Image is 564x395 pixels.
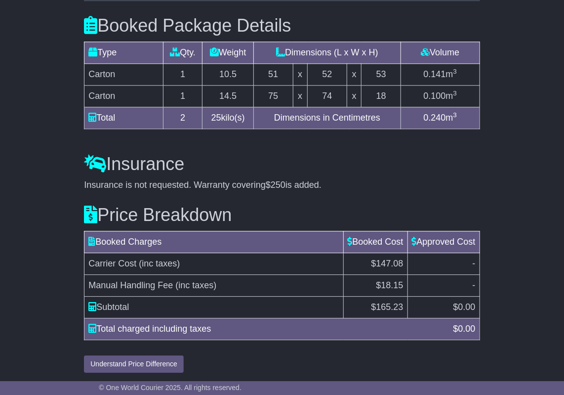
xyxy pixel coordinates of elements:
[83,322,448,336] div: Total charged including taxes
[84,180,480,191] div: Insurance is not requested. Warranty covering is added.
[88,280,173,290] span: Manual Handling Fee
[253,107,401,129] td: Dimensions in Centimetres
[266,180,285,190] span: $250
[84,63,163,85] td: Carton
[448,322,481,336] div: $
[453,89,457,97] sup: 3
[376,280,403,290] span: $18.15
[84,85,163,107] td: Carton
[453,111,457,119] sup: 3
[99,384,242,392] span: © One World Courier 2025. All rights reserved.
[163,107,202,129] td: 2
[202,42,253,63] td: Weight
[308,63,347,85] td: 52
[202,85,253,107] td: 14.5
[88,259,136,268] span: Carrier Cost
[401,107,480,129] td: m
[407,231,480,253] td: Approved Cost
[84,42,163,63] td: Type
[293,63,308,85] td: x
[175,280,216,290] span: (inc taxes)
[253,85,293,107] td: 75
[84,205,480,225] h3: Price Breakdown
[84,154,480,174] h3: Insurance
[371,259,403,268] span: $147.08
[84,231,343,253] td: Booked Charges
[401,42,480,63] td: Volume
[343,296,407,318] td: $
[401,85,480,107] td: m
[139,259,180,268] span: (inc taxes)
[308,85,347,107] td: 74
[458,324,476,334] span: 0.00
[84,296,343,318] td: Subtotal
[202,107,253,129] td: kilo(s)
[253,42,401,63] td: Dimensions (L x W x H)
[424,69,446,79] span: 0.141
[453,68,457,75] sup: 3
[163,85,202,107] td: 1
[401,63,480,85] td: m
[362,85,401,107] td: 18
[84,107,163,129] td: Total
[293,85,308,107] td: x
[202,63,253,85] td: 10.5
[424,113,446,123] span: 0.240
[84,16,480,36] h3: Booked Package Details
[376,302,403,312] span: 165.23
[163,63,202,85] td: 1
[473,280,476,290] span: -
[343,231,407,253] td: Booked Cost
[84,355,184,373] button: Understand Price Difference
[253,63,293,85] td: 51
[347,85,362,107] td: x
[347,63,362,85] td: x
[362,63,401,85] td: 53
[407,296,480,318] td: $
[473,259,476,268] span: -
[458,302,476,312] span: 0.00
[211,113,221,123] span: 25
[424,91,446,101] span: 0.100
[163,42,202,63] td: Qty.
